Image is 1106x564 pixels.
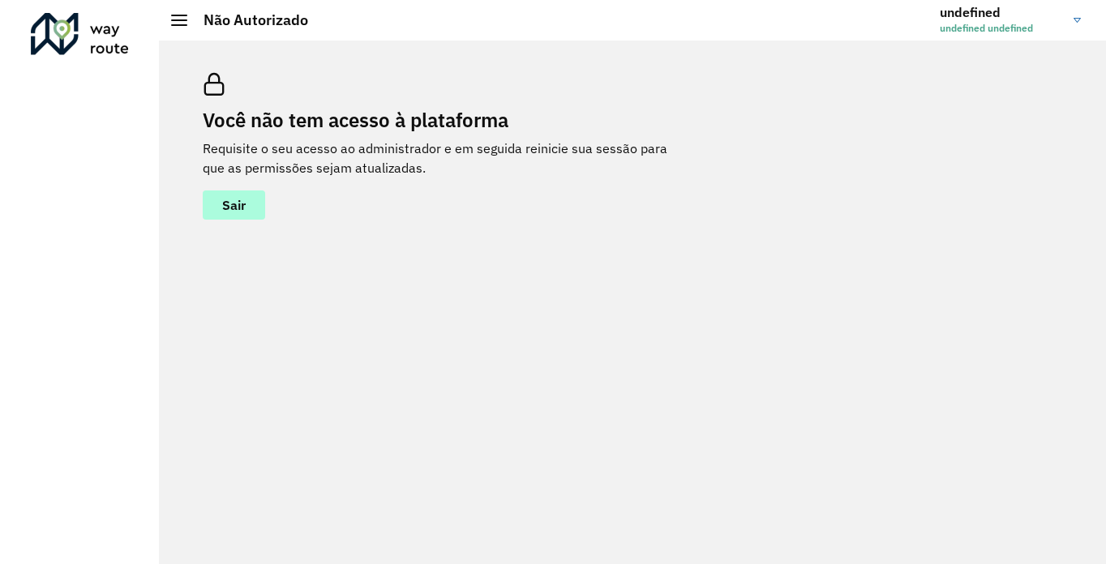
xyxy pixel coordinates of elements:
[222,199,246,211] span: Sair
[203,190,265,220] button: button
[187,11,308,29] h2: Não Autorizado
[203,139,689,177] p: Requisite o seu acesso ao administrador e em seguida reinicie sua sessão para que as permissões s...
[203,109,689,132] h2: Você não tem acesso à plataforma
[940,5,1061,20] h3: undefined
[940,21,1061,36] span: undefined undefined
